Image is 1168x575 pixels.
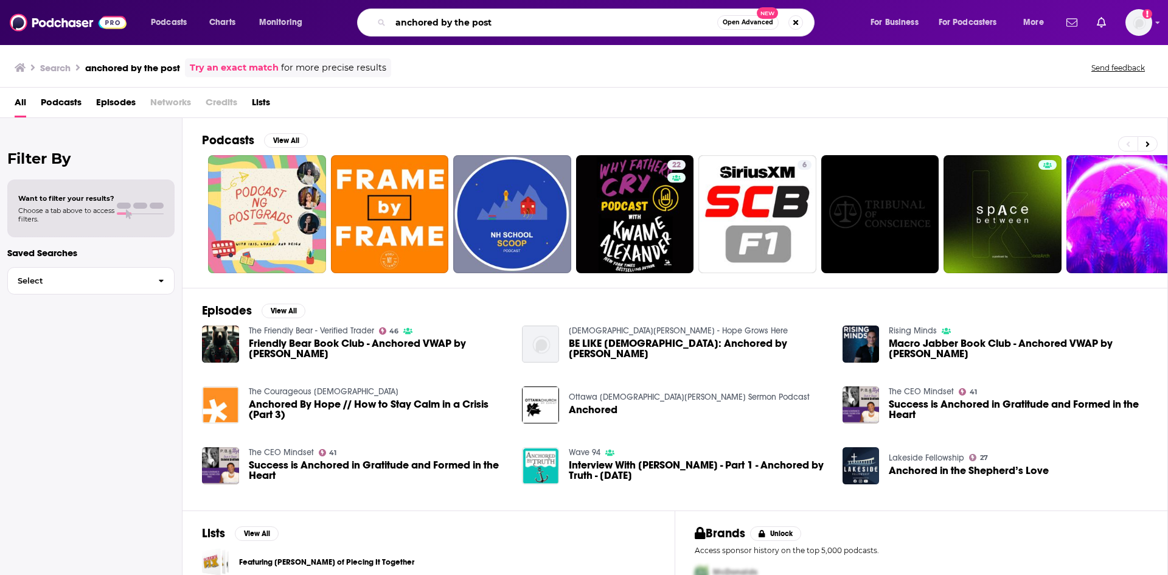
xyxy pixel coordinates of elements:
span: Monitoring [259,14,302,31]
span: Macro Jabber Book Club - Anchored VWAP by [PERSON_NAME] [889,338,1148,359]
h2: Episodes [202,303,252,318]
span: Success is Anchored in Gratitude and Formed in the Heart [889,399,1148,420]
button: open menu [251,13,318,32]
img: Friendly Bear Book Club - Anchored VWAP by Brian Shannon [202,326,239,363]
span: More [1023,14,1044,31]
button: open menu [931,13,1015,32]
span: Networks [150,92,191,117]
span: Open Advanced [723,19,773,26]
a: Anchored in the Shepherd’s Love [889,465,1049,476]
a: 41 [959,388,977,396]
a: BE LIKE JESUS: Anchored by Hope [569,338,828,359]
span: Choose a tab above to access filters. [18,206,114,223]
a: Lists [252,92,270,117]
a: All [15,92,26,117]
a: Show notifications dropdown [1092,12,1111,33]
a: Ottawa Church of Christ Sermon Podcast [569,392,810,402]
h3: Search [40,62,71,74]
span: 27 [980,455,988,461]
button: Select [7,267,175,294]
a: The CEO Mindset [889,386,954,397]
a: The Courageous Church [249,386,398,397]
h2: Lists [202,526,225,541]
button: View All [264,133,308,148]
a: Show notifications dropdown [1062,12,1082,33]
a: 41 [319,449,337,456]
span: Friendly Bear Book Club - Anchored VWAP by [PERSON_NAME] [249,338,508,359]
p: Access sponsor history on the top 5,000 podcasts. [695,546,1148,555]
img: Anchored By Hope // How to Stay Calm in a Crisis (Part 3) [202,386,239,423]
a: Podcasts [41,92,82,117]
a: The CEO Mindset [249,447,314,458]
a: Try an exact match [190,61,279,75]
img: Macro Jabber Book Club - Anchored VWAP by Brian Shannon [843,326,880,363]
span: Select [8,277,148,285]
a: Anchored [569,405,617,415]
span: Logged in as luilaking [1125,9,1152,36]
button: Send feedback [1088,63,1149,73]
p: Saved Searches [7,247,175,259]
input: Search podcasts, credits, & more... [391,13,717,32]
a: 22 [667,160,686,170]
span: 22 [672,159,681,172]
a: 22 [576,155,694,273]
a: Macro Jabber Book Club - Anchored VWAP by Brian Shannon [889,338,1148,359]
span: Credits [206,92,237,117]
a: Featuring [PERSON_NAME] of Piecing It Together [239,556,414,569]
a: Friendly Bear Book Club - Anchored VWAP by Brian Shannon [249,338,508,359]
h2: Podcasts [202,133,254,148]
button: Open AdvancedNew [717,15,779,30]
a: The Friendly Bear - Verified Trader [249,326,374,336]
a: ListsView All [202,526,279,541]
button: open menu [142,13,203,32]
button: Unlock [750,526,802,541]
h3: anchored by the post [85,62,180,74]
a: Success is Anchored in Gratitude and Formed in the Heart [249,460,508,481]
button: open menu [862,13,934,32]
img: Success is Anchored in Gratitude and Formed in the Heart [843,386,880,423]
span: Podcasts [151,14,187,31]
a: Interview With Jim Cunningham - Part 1 - Anchored by Truth - Oct. 15, 2024 [522,447,559,484]
div: Search podcasts, credits, & more... [369,9,826,37]
a: Wave 94 [569,447,600,458]
a: EpisodesView All [202,303,305,318]
span: Want to filter your results? [18,194,114,203]
img: User Profile [1125,9,1152,36]
span: 41 [329,450,336,456]
a: Anchored By Hope // How to Stay Calm in a Crisis (Part 3) [249,399,508,420]
a: 46 [379,327,399,335]
span: BE LIKE [DEMOGRAPHIC_DATA]: Anchored by [PERSON_NAME] [569,338,828,359]
button: Show profile menu [1125,9,1152,36]
img: BE LIKE JESUS: Anchored by Hope [522,326,559,363]
span: for more precise results [281,61,386,75]
a: Hillsboro Church of Christ - Hope Grows Here [569,326,788,336]
span: Interview With [PERSON_NAME] - Part 1 - Anchored by Truth - [DATE] [569,460,828,481]
span: 41 [970,389,977,395]
a: PodcastsView All [202,133,308,148]
button: View All [262,304,305,318]
a: Lakeside Fellowship [889,453,964,463]
svg: Add a profile image [1142,9,1152,19]
button: View All [235,526,279,541]
button: open menu [1015,13,1059,32]
span: For Business [871,14,919,31]
a: Episodes [96,92,136,117]
img: Podchaser - Follow, Share and Rate Podcasts [10,11,127,34]
a: 6 [798,160,812,170]
img: Anchored in the Shepherd’s Love [843,447,880,484]
span: New [757,7,779,19]
img: Success is Anchored in Gratitude and Formed in the Heart [202,447,239,484]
